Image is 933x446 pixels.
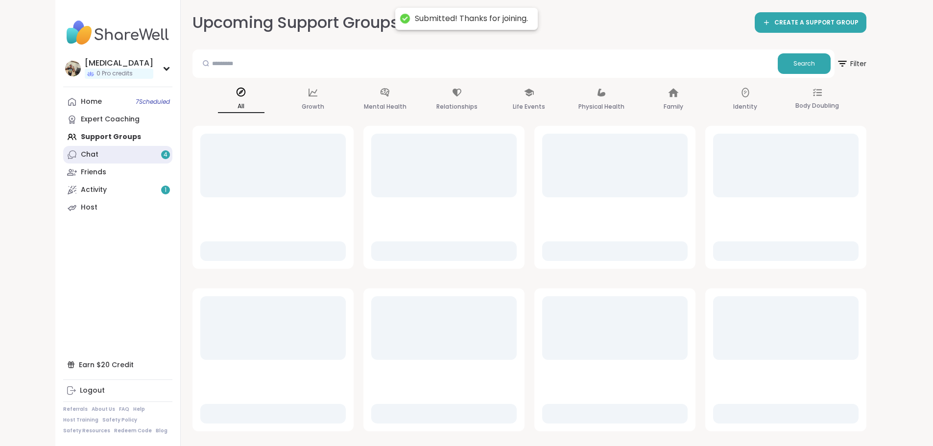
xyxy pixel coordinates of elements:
[63,16,172,50] img: ShareWell Nav Logo
[63,146,172,164] a: Chat4
[96,70,133,78] span: 0 Pro credits
[302,101,324,113] p: Growth
[102,417,137,423] a: Safety Policy
[63,181,172,199] a: Activity1
[165,186,167,194] span: 1
[837,49,866,78] button: Filter
[81,167,106,177] div: Friends
[81,150,98,160] div: Chat
[63,427,110,434] a: Safety Resources
[364,101,407,113] p: Mental Health
[63,111,172,128] a: Expert Coaching
[733,101,757,113] p: Identity
[119,406,129,413] a: FAQ
[63,199,172,216] a: Host
[755,12,866,33] a: CREATE A SUPPORT GROUP
[65,61,81,76] img: Makena
[63,164,172,181] a: Friends
[664,101,683,113] p: Family
[63,356,172,374] div: Earn $20 Credit
[63,406,88,413] a: Referrals
[513,101,545,113] p: Life Events
[136,98,170,106] span: 7 Scheduled
[63,382,172,399] a: Logout
[837,52,866,75] span: Filter
[192,12,399,34] h2: Upcoming Support Groups
[133,406,145,413] a: Help
[774,19,859,27] span: CREATE A SUPPORT GROUP
[114,427,152,434] a: Redeem Code
[578,101,624,113] p: Physical Health
[795,100,839,112] p: Body Doubling
[80,386,105,396] div: Logout
[63,417,98,423] a: Host Training
[63,93,172,111] a: Home7Scheduled
[81,185,107,195] div: Activity
[156,427,167,434] a: Blog
[778,53,831,74] button: Search
[218,100,264,113] p: All
[81,115,140,124] div: Expert Coaching
[793,59,815,68] span: Search
[81,203,97,212] div: Host
[436,101,478,113] p: Relationships
[164,151,167,159] span: 4
[415,14,528,24] div: Submitted! Thanks for joining.
[92,406,115,413] a: About Us
[81,97,102,107] div: Home
[85,58,153,69] div: [MEDICAL_DATA]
